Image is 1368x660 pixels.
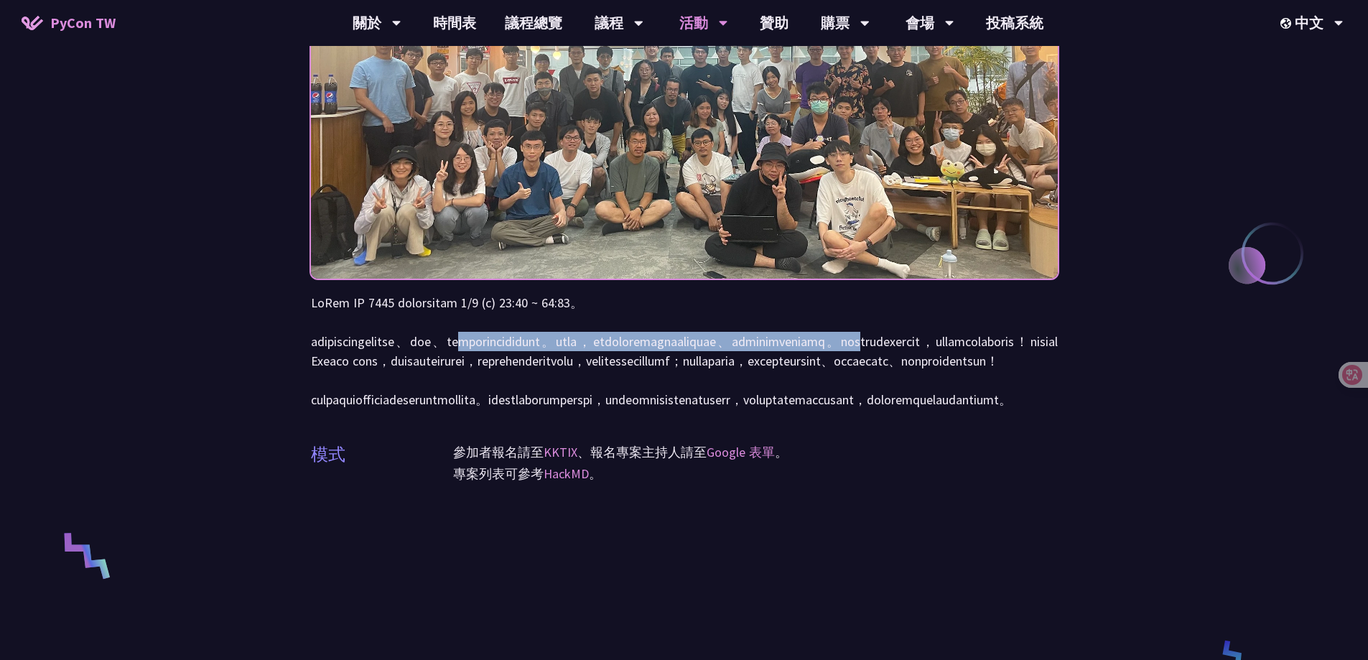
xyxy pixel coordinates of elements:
p: 專案列表可參考 。 [453,463,1058,485]
img: Locale Icon [1280,18,1295,29]
p: 模式 [311,442,345,468]
p: 參加者報名請至 、報名專案主持人請至 。 [453,442,1058,463]
a: Google 表單 [707,444,775,460]
a: PyCon TW [7,5,130,41]
p: LoRem IP 7445 dolorsitam 1/9 (c) 23:40 ~ 64:83。 adipiscingelitse、doe、temporincididunt。utla，etdolo... [311,293,1058,409]
img: Home icon of PyCon TW 2025 [22,16,43,30]
a: HackMD [544,465,589,482]
a: KKTIX [544,444,577,460]
span: PyCon TW [50,12,116,34]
